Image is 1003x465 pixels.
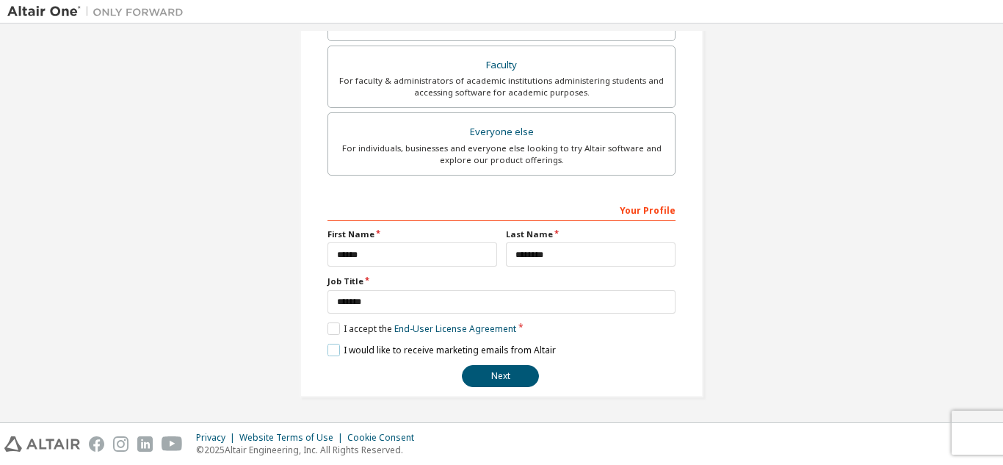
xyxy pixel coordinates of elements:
[337,122,666,143] div: Everyone else
[196,444,423,456] p: © 2025 Altair Engineering, Inc. All Rights Reserved.
[137,436,153,452] img: linkedin.svg
[394,322,516,335] a: End-User License Agreement
[162,436,183,452] img: youtube.svg
[4,436,80,452] img: altair_logo.svg
[347,432,423,444] div: Cookie Consent
[327,198,676,221] div: Your Profile
[327,344,556,356] label: I would like to receive marketing emails from Altair
[113,436,128,452] img: instagram.svg
[337,55,666,76] div: Faculty
[327,275,676,287] label: Job Title
[337,143,666,166] div: For individuals, businesses and everyone else looking to try Altair software and explore our prod...
[89,436,104,452] img: facebook.svg
[462,365,539,387] button: Next
[196,432,239,444] div: Privacy
[506,228,676,240] label: Last Name
[327,228,497,240] label: First Name
[337,75,666,98] div: For faculty & administrators of academic institutions administering students and accessing softwa...
[239,432,347,444] div: Website Terms of Use
[327,322,516,335] label: I accept the
[7,4,191,19] img: Altair One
